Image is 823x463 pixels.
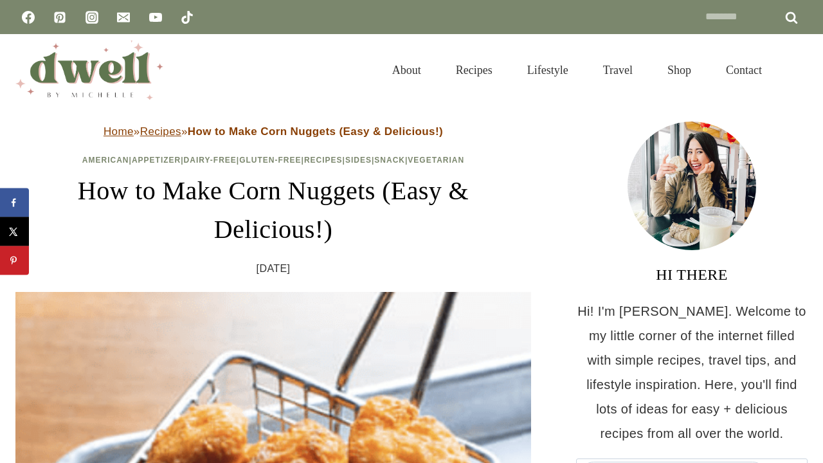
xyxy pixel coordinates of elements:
[174,5,200,30] a: TikTok
[257,259,291,278] time: [DATE]
[15,172,531,249] h1: How to Make Corn Nuggets (Easy & Delicious!)
[104,125,134,138] a: Home
[650,48,709,93] a: Shop
[132,156,181,165] a: Appetizer
[15,5,41,30] a: Facebook
[576,299,808,446] p: Hi! I'm [PERSON_NAME]. Welcome to my little corner of the internet filled with simple recipes, tr...
[374,156,405,165] a: Snack
[786,59,808,81] button: View Search Form
[439,48,510,93] a: Recipes
[184,156,237,165] a: Dairy-Free
[15,41,163,100] img: DWELL by michelle
[709,48,779,93] a: Contact
[375,48,779,93] nav: Primary Navigation
[375,48,439,93] a: About
[510,48,586,93] a: Lifestyle
[345,156,372,165] a: Sides
[143,5,168,30] a: YouTube
[47,5,73,30] a: Pinterest
[82,156,464,165] span: | | | | | | |
[188,125,443,138] strong: How to Make Corn Nuggets (Easy & Delicious!)
[586,48,650,93] a: Travel
[239,156,301,165] a: Gluten-Free
[111,5,136,30] a: Email
[576,263,808,286] h3: HI THERE
[304,156,343,165] a: Recipes
[82,156,129,165] a: American
[140,125,181,138] a: Recipes
[79,5,105,30] a: Instagram
[104,125,443,138] span: » »
[408,156,464,165] a: Vegetarian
